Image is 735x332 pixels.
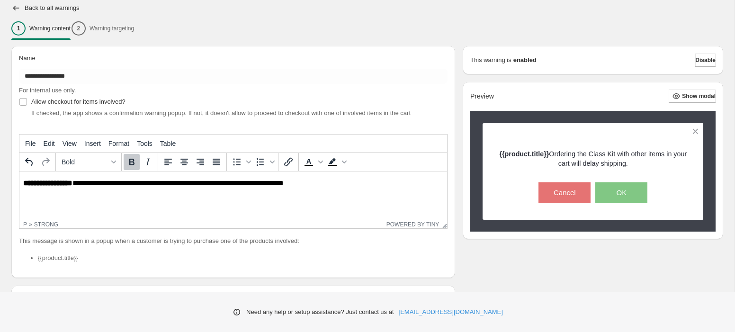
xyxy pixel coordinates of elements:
[439,220,447,228] div: Resize
[19,171,447,220] iframe: Rich Text Area
[19,87,76,94] span: For internal use only.
[58,154,119,170] button: Formats
[31,98,125,105] span: Allow checkout for items involved?
[695,56,716,64] span: Disable
[19,236,448,246] p: This message is shown in a popup when a customer is trying to purchase one of the products involved:
[37,154,54,170] button: Redo
[538,182,591,203] button: Cancel
[695,54,716,67] button: Disable
[160,154,176,170] button: Align left
[499,150,549,158] strong: {{product.title}}
[669,90,716,103] button: Show modal
[176,154,192,170] button: Align center
[252,154,276,170] div: Numbered list
[108,140,129,147] span: Format
[11,18,71,38] button: 1Warning content
[21,154,37,170] button: Undo
[11,21,26,36] div: 1
[31,109,411,117] span: If checked, the app shows a confirmation warning popup. If not, it doesn't allow to proceed to ch...
[470,55,511,65] p: This warning is
[29,25,71,32] p: Warning content
[595,182,647,203] button: OK
[84,140,101,147] span: Insert
[324,154,348,170] div: Background color
[386,221,439,228] a: Powered by Tiny
[513,55,537,65] strong: enabled
[38,253,448,263] li: {{product.title}}
[280,154,296,170] button: Insert/edit link
[208,154,224,170] button: Justify
[29,221,32,228] div: »
[44,140,55,147] span: Edit
[399,307,503,317] a: [EMAIL_ADDRESS][DOMAIN_NAME]
[140,154,156,170] button: Italic
[229,154,252,170] div: Bullet list
[137,140,152,147] span: Tools
[160,140,176,147] span: Table
[25,140,36,147] span: File
[682,92,716,100] span: Show modal
[301,154,324,170] div: Text color
[19,54,36,62] span: Name
[34,221,58,228] div: strong
[499,149,687,168] p: Ordering the Class Kit with other items in your cart will delay shipping.
[23,221,27,228] div: p
[63,140,77,147] span: View
[192,154,208,170] button: Align right
[470,92,494,100] h2: Preview
[25,4,80,12] h2: Back to all warnings
[62,158,108,166] span: Bold
[124,154,140,170] button: Bold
